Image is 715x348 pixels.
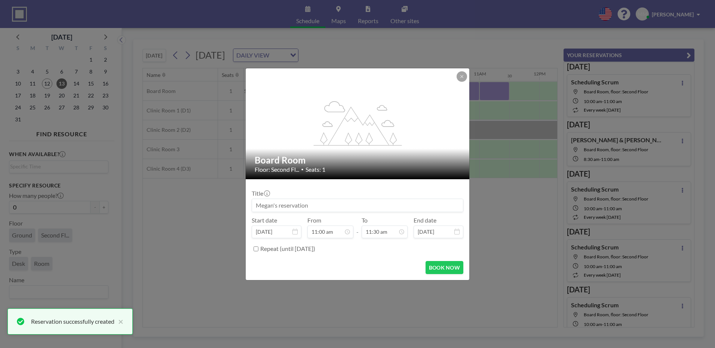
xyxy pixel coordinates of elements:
[301,167,304,172] span: •
[306,166,325,173] span: Seats: 1
[260,245,315,252] label: Repeat (until [DATE])
[414,217,436,224] label: End date
[114,317,123,326] button: close
[252,190,269,197] label: Title
[252,217,277,224] label: Start date
[356,219,359,236] span: -
[252,199,463,212] input: Megan's reservation
[255,155,461,166] h2: Board Room
[314,100,402,145] g: flex-grow: 1.2;
[31,317,114,326] div: Reservation successfully created
[426,261,463,274] button: BOOK NOW
[307,217,321,224] label: From
[362,217,368,224] label: To
[255,166,299,173] span: Floor: Second Fl...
